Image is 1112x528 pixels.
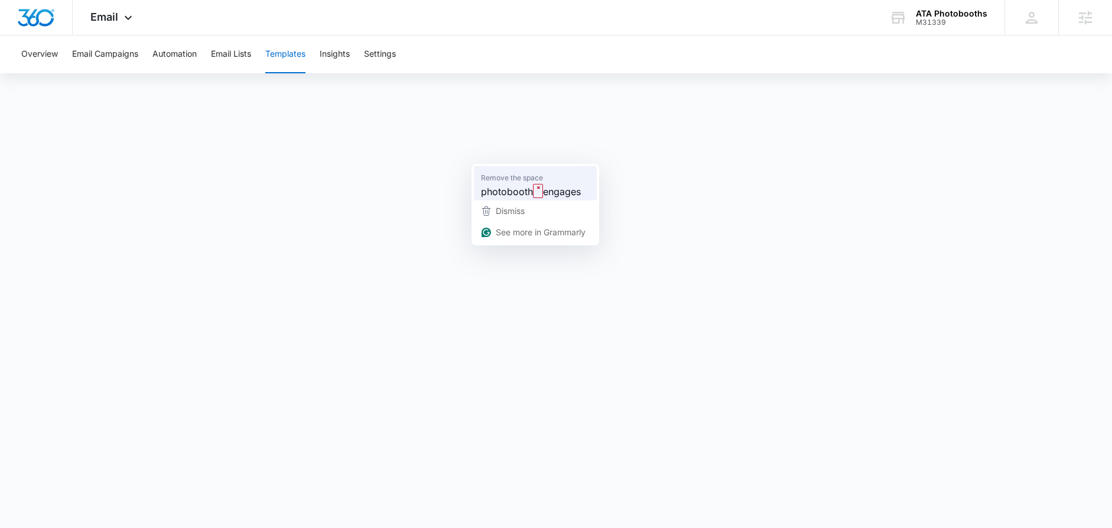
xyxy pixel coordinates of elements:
[364,35,396,73] button: Settings
[21,35,58,73] button: Overview
[211,35,251,73] button: Email Lists
[916,18,987,27] div: account id
[90,11,118,23] span: Email
[265,35,305,73] button: Templates
[320,35,350,73] button: Insights
[916,9,987,18] div: account name
[72,35,138,73] button: Email Campaigns
[152,35,197,73] button: Automation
